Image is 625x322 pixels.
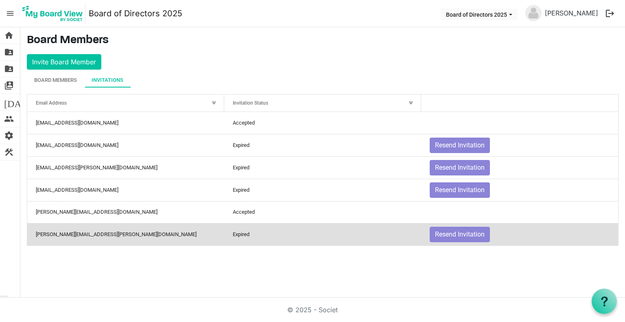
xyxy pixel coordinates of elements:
[601,5,618,22] button: logout
[36,100,67,106] span: Email Address
[4,27,14,44] span: home
[4,61,14,77] span: folder_shared
[430,182,490,198] button: Resend Invitation
[430,227,490,242] button: Resend Invitation
[542,5,601,21] a: [PERSON_NAME]
[20,3,89,24] a: My Board View Logo
[224,223,421,245] td: Expired column header Invitation Status
[27,156,224,179] td: lkonan1@kish.edu column header Email Address
[224,112,421,134] td: Accepted column header Invitation Status
[20,3,85,24] img: My Board View Logo
[430,160,490,175] button: Resend Invitation
[224,179,421,201] td: Expired column header Invitation Status
[421,201,618,223] td: is template cell column header
[4,144,14,160] span: construction
[4,111,14,127] span: people
[89,5,182,22] a: Board of Directors 2025
[4,77,14,94] span: switch_account
[430,138,490,153] button: Resend Invitation
[287,306,338,314] a: © 2025 - Societ
[441,9,518,20] button: Board of Directors 2025 dropdownbutton
[34,76,77,84] div: Board Members
[525,5,542,21] img: no-profile-picture.svg
[4,94,35,110] span: [DATE]
[27,73,618,88] div: tab-header
[27,34,618,48] h3: Board Members
[224,201,421,223] td: Accepted column header Invitation Status
[27,134,224,156] td: dgrzywa@fnbo.com column header Email Address
[2,6,18,21] span: menu
[27,179,224,201] td: tmanders@hbtbank.com column header Email Address
[233,100,268,106] span: Invitation Status
[421,179,618,201] td: Resend Invitation is template cell column header
[421,223,618,245] td: Resend Invitation is template cell column header
[421,112,618,134] td: is template cell column header
[27,201,224,223] td: shawn@occreates.com column header Email Address
[4,44,14,60] span: folder_shared
[27,223,224,245] td: kim.morris@rockvalleycu.org column header Email Address
[4,127,14,144] span: settings
[224,134,421,156] td: Expired column header Invitation Status
[421,134,618,156] td: Resend Invitation is template cell column header
[224,156,421,179] td: Expired column header Invitation Status
[27,54,101,70] button: Invite Board Member
[27,112,224,134] td: matt.duffy29@gmail.com column header Email Address
[421,156,618,179] td: Resend Invitation is template cell column header
[92,76,123,84] div: Invitations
